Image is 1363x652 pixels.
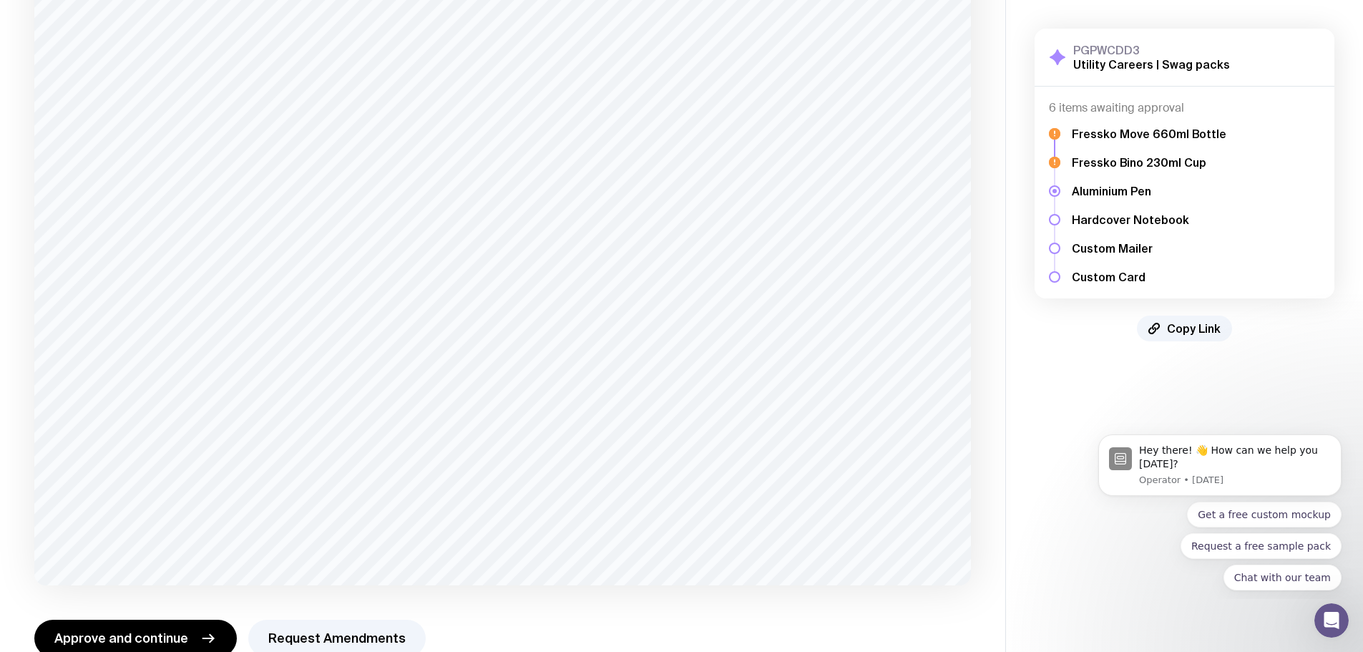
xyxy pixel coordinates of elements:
h4: 6 items awaiting approval [1049,101,1320,115]
h2: Utility Careers | Swag packs [1073,57,1230,72]
h5: Fressko Bino 230ml Cup [1072,155,1226,170]
span: Copy Link [1167,321,1221,336]
h5: Hardcover Notebook [1072,213,1226,227]
iframe: Intercom notifications message [1077,422,1363,599]
h5: Fressko Move 660ml Bottle [1072,127,1226,141]
iframe: Intercom live chat [1314,603,1349,638]
h5: Custom Card [1072,270,1226,284]
h5: Custom Mailer [1072,241,1226,256]
span: Approve and continue [54,630,188,647]
h3: PGPWCDD3 [1073,43,1230,57]
button: Copy Link [1137,316,1232,341]
h5: Aluminium Pen [1072,184,1226,198]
